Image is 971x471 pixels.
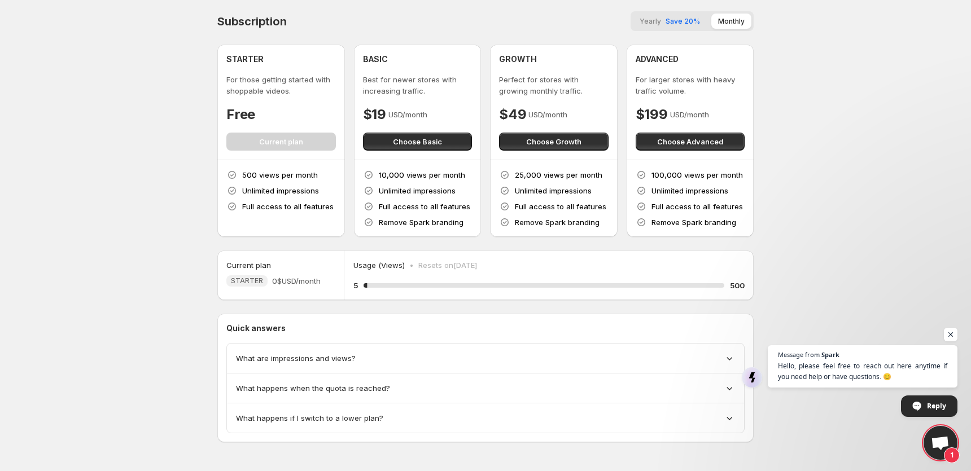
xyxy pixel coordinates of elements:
p: • [409,259,414,271]
span: Spark [821,351,839,358]
p: Remove Spark branding [379,217,463,228]
button: YearlySave 20% [633,14,707,29]
p: Unlimited impressions [515,185,592,196]
p: For those getting started with shoppable videos. [226,74,336,96]
p: Best for newer stores with increasing traffic. [363,74,473,96]
p: Perfect for stores with growing monthly traffic. [499,74,609,96]
p: 25,000 views per month [515,169,602,181]
p: Full access to all features [242,201,334,212]
h5: 5 [353,280,358,291]
p: Remove Spark branding [651,217,736,228]
p: 100,000 views per month [651,169,743,181]
p: Remove Spark branding [515,217,600,228]
p: Full access to all features [651,201,743,212]
button: Choose Growth [499,133,609,151]
button: Monthly [711,14,751,29]
h4: ADVANCED [636,54,679,65]
h4: BASIC [363,54,388,65]
p: USD/month [670,109,709,120]
span: Choose Advanced [657,136,723,147]
p: Full access to all features [515,201,606,212]
span: Save 20% [666,17,700,25]
p: Resets on [DATE] [418,259,477,271]
span: 0$ USD/month [272,275,321,287]
h4: Free [226,105,255,124]
h4: STARTER [226,54,264,65]
span: What happens if I switch to a lower plan? [236,412,383,424]
span: Choose Growth [526,136,581,147]
p: 10,000 views per month [379,169,465,181]
span: STARTER [231,276,263,285]
span: Hello, please feel free to reach out here anytime if you need help or have questions. 😊 [778,360,947,382]
span: 1 [944,447,960,463]
p: USD/month [528,109,567,120]
p: Unlimited impressions [242,185,319,196]
span: What happens when the quota is reached? [236,382,390,394]
p: For larger stores with heavy traffic volume. [636,74,745,96]
h5: Current plan [226,259,271,271]
span: Yearly [640,17,661,25]
span: Message from [778,351,820,358]
h5: 500 [730,280,745,291]
div: Open chat [924,426,957,460]
p: Quick answers [226,323,745,334]
h4: Subscription [217,15,287,28]
h4: $19 [363,105,386,124]
span: Choose Basic [393,136,442,147]
h4: GROWTH [499,54,537,65]
button: Choose Basic [363,133,473,151]
p: Usage (Views) [353,259,405,271]
button: Choose Advanced [636,133,745,151]
p: USD/month [388,109,427,120]
span: Reply [927,396,946,416]
span: What are impressions and views? [236,353,356,364]
h4: $49 [499,105,526,124]
p: Full access to all features [379,201,470,212]
p: Unlimited impressions [379,185,456,196]
h4: $199 [636,105,668,124]
p: Unlimited impressions [651,185,728,196]
p: 500 views per month [242,169,318,181]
